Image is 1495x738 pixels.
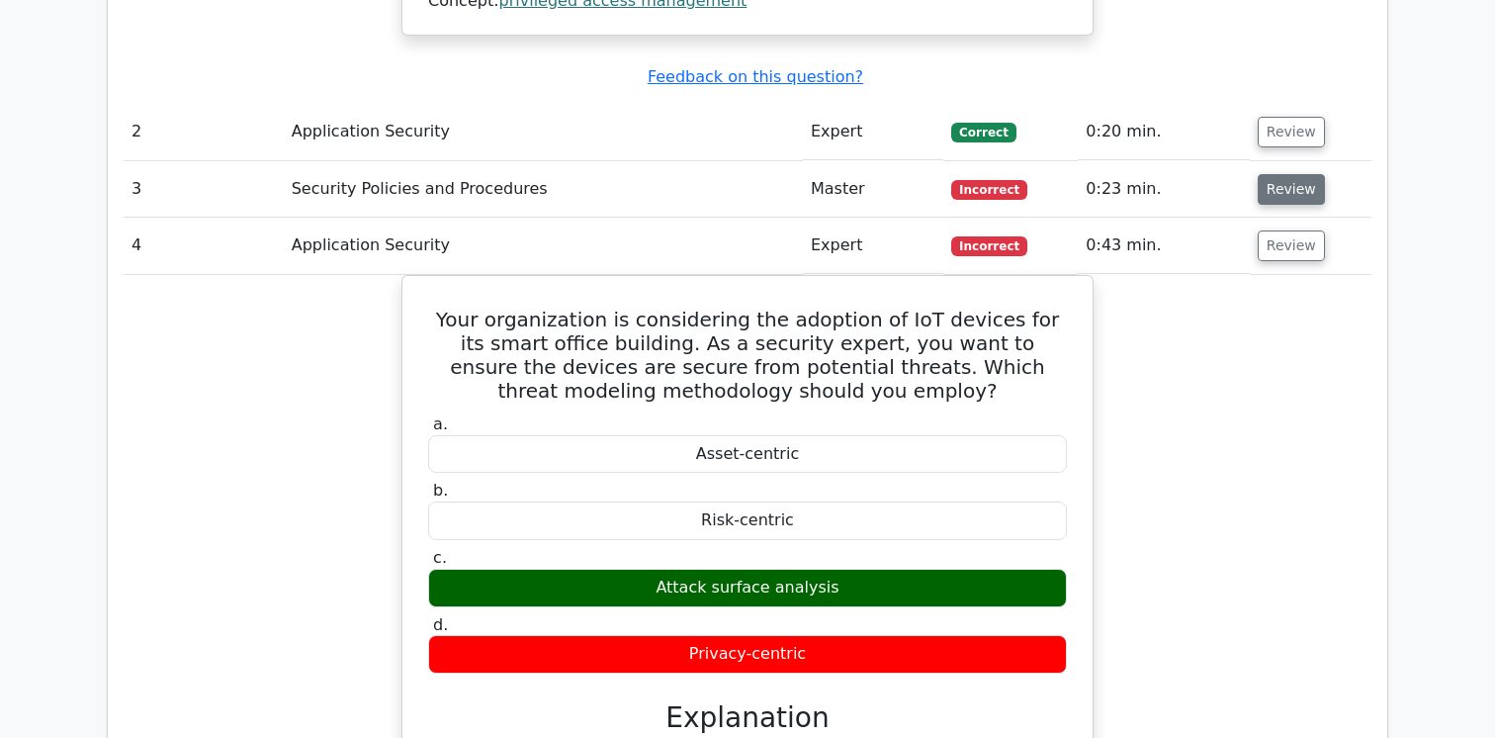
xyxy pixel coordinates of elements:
div: Attack surface analysis [428,569,1067,607]
td: 0:23 min. [1078,161,1250,218]
span: Incorrect [951,180,1027,200]
a: Feedback on this question? [648,67,863,86]
button: Review [1258,117,1325,147]
div: Privacy-centric [428,635,1067,674]
td: 4 [124,218,284,274]
button: Review [1258,231,1325,261]
td: 0:20 min. [1078,104,1250,160]
td: Application Security [284,104,803,160]
td: Application Security [284,218,803,274]
span: b. [433,481,448,500]
td: 3 [124,161,284,218]
td: Expert [803,218,943,274]
button: Review [1258,174,1325,205]
td: Security Policies and Procedures [284,161,803,218]
div: Asset-centric [428,435,1067,474]
td: Master [803,161,943,218]
td: Expert [803,104,943,160]
span: Correct [951,123,1015,142]
td: 0:43 min. [1078,218,1250,274]
span: d. [433,615,448,634]
h3: Explanation [440,701,1055,735]
span: Incorrect [951,236,1027,256]
span: c. [433,548,447,567]
h5: Your organization is considering the adoption of IoT devices for its smart office building. As a ... [426,308,1069,403]
span: a. [433,415,448,433]
td: 2 [124,104,284,160]
div: Risk-centric [428,502,1067,540]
